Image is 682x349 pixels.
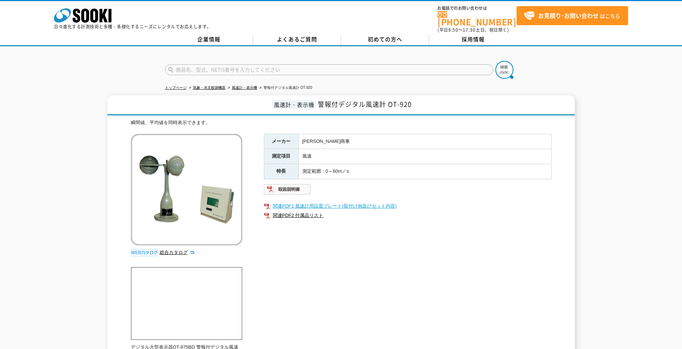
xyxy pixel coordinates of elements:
strong: お見積り･お問い合わせ [538,11,599,20]
a: よくあるご質問 [253,34,341,45]
div: 瞬間値、平均値を同時表示できます。 [131,119,551,127]
a: 取扱説明書 [264,188,311,194]
img: 取扱説明書 [264,183,311,195]
input: 商品名、型式、NETIS番号を入力してください [165,64,493,75]
span: お電話でのお問い合わせは [438,6,517,10]
span: 17:30 [463,27,476,33]
a: 企業情報 [165,34,253,45]
span: (平日 ～ 土日、祝日除く) [438,27,509,33]
a: [PHONE_NUMBER] [438,11,517,26]
a: 初めての方へ [341,34,429,45]
li: 警報付デジタル風速計 OT-920 [258,84,312,92]
th: 測定項目 [264,149,298,164]
th: 特長 [264,164,298,179]
a: 総合カタログ [160,250,195,255]
td: 風速 [298,149,551,164]
a: 気象・水文観測機器 [193,86,225,90]
a: 風速計・表示機 [232,86,257,90]
span: はこちら [524,10,620,21]
img: webカタログ [131,249,158,256]
a: トップページ [165,86,187,90]
span: 警報付デジタル風速計 OT-920 [318,99,412,109]
img: btn_search.png [495,61,513,79]
td: 測定範囲：0～60m／s [298,164,551,179]
a: 採用情報 [429,34,517,45]
th: メーカー [264,134,298,149]
span: 8:50 [448,27,458,33]
td: [PERSON_NAME]商事 [298,134,551,149]
span: 風速計・表示機 [272,100,316,109]
a: 関連PDF2 付属品リスト [264,211,551,220]
p: 日々進化する計測技術と多種・多様化するニーズにレンタルでお応えします。 [54,24,211,29]
a: 関連PDF1 風速計用設置プレート(取付け例及びセット内容) [264,201,551,211]
span: 初めての方へ [368,35,402,43]
a: お見積り･お問い合わせはこちら [517,6,628,25]
img: 警報付デジタル風速計 OT-920 [131,134,242,245]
